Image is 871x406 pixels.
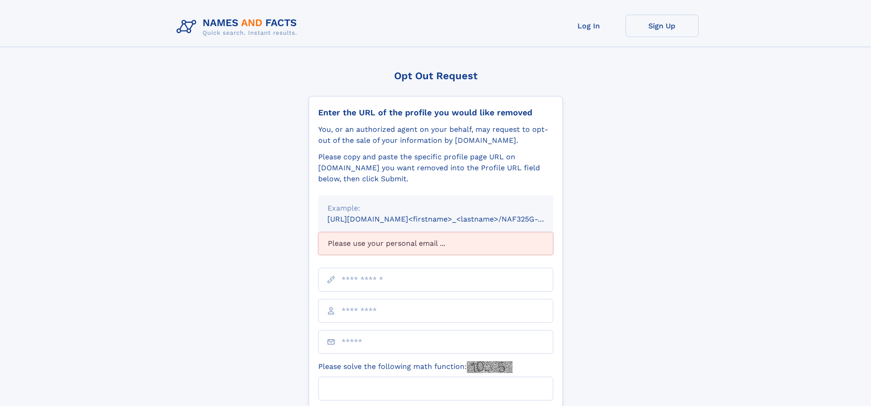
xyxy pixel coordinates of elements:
a: Log In [552,15,625,37]
img: Logo Names and Facts [173,15,305,39]
div: Opt Out Request [309,70,563,81]
div: You, or an authorized agent on your behalf, may request to opt-out of the sale of your informatio... [318,124,553,146]
small: [URL][DOMAIN_NAME]<firstname>_<lastname>/NAF325G-xxxxxxxx [327,215,571,223]
div: Please copy and paste the specific profile page URL on [DOMAIN_NAME] you want removed into the Pr... [318,152,553,184]
div: Please use your personal email ... [318,232,553,255]
a: Sign Up [625,15,699,37]
div: Example: [327,203,544,214]
label: Please solve the following math function: [318,361,513,373]
div: Enter the URL of the profile you would like removed [318,108,553,118]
